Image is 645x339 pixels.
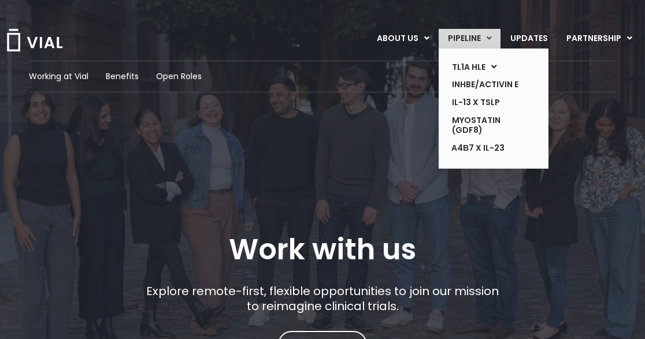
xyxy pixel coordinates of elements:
a: PIPELINEMenu Toggle [439,29,501,49]
h1: Work with us [229,233,416,266]
a: Working at Vial [29,70,88,83]
a: IL-13 x TSLP [443,94,527,111]
a: Open Roles [156,70,202,83]
a: TL1A HLEMenu Toggle [443,58,527,76]
a: α4β7 x IL-23 [443,139,527,158]
a: INHBE/ACTIVIN E [443,76,527,94]
a: MYOSTATIN (GDF8) [443,111,527,139]
img: Vial Logo [6,29,64,51]
a: Benefits [106,70,139,83]
a: ABOUT USMenu Toggle [368,29,438,49]
a: UPDATES [501,29,557,49]
a: PARTNERSHIPMenu Toggle [557,29,642,49]
p: Explore remote-first, flexible opportunities to join our mission to reimagine clinical trials. [142,284,503,314]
